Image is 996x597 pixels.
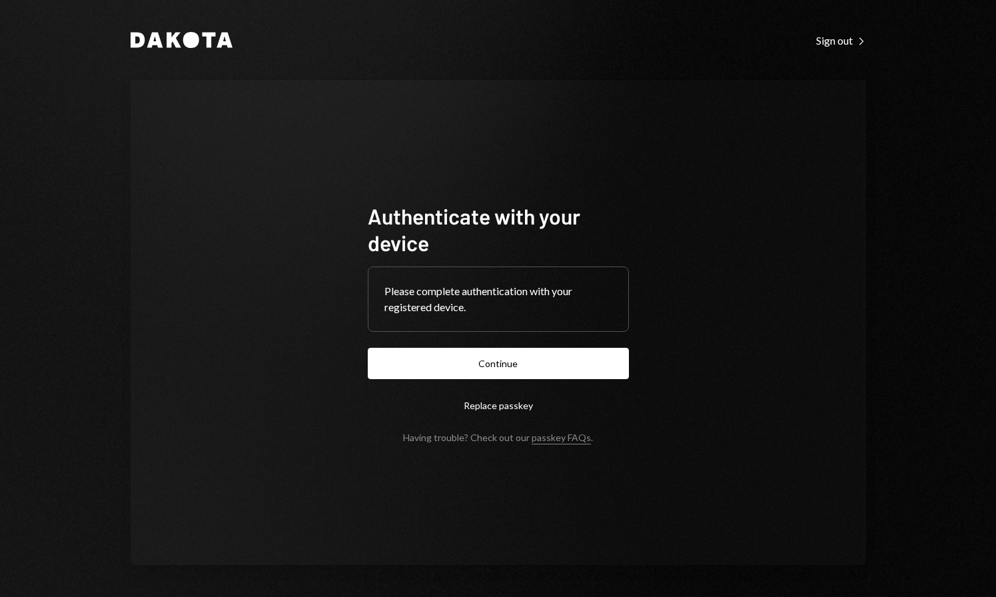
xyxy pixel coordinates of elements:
[368,203,629,256] h1: Authenticate with your device
[403,432,593,443] div: Having trouble? Check out our .
[532,432,591,444] a: passkey FAQs
[384,283,612,315] div: Please complete authentication with your registered device.
[816,34,866,47] div: Sign out
[368,390,629,421] button: Replace passkey
[368,348,629,379] button: Continue
[816,33,866,47] a: Sign out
